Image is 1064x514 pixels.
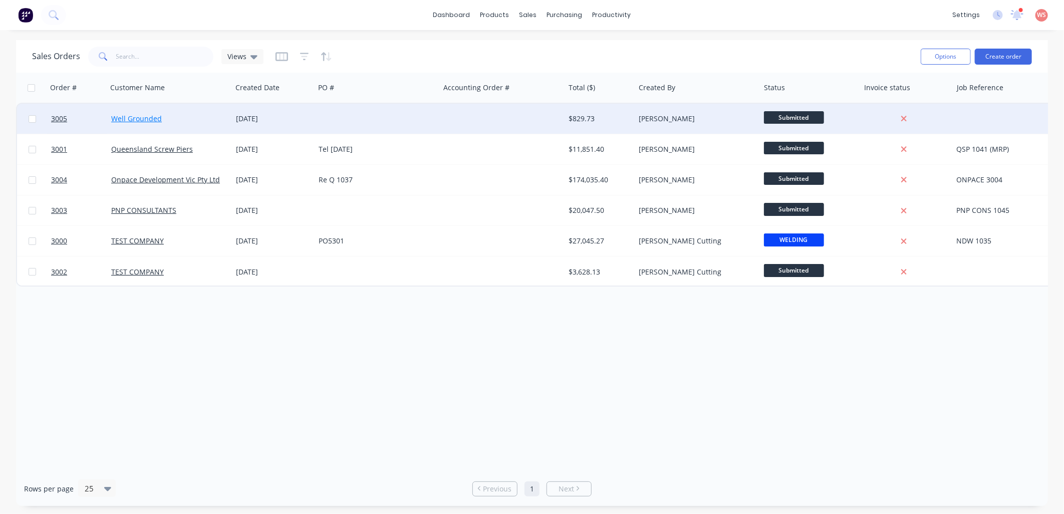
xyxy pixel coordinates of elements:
[318,83,334,93] div: PO #
[236,205,311,215] div: [DATE]
[51,144,67,154] span: 3001
[569,175,628,185] div: $174,035.40
[319,144,430,154] div: Tel [DATE]
[51,104,111,134] a: 3005
[956,205,1038,215] div: PNP CONS 1045
[569,267,628,277] div: $3,628.13
[542,8,588,23] div: purchasing
[764,172,824,185] span: Submitted
[116,47,214,67] input: Search...
[639,205,750,215] div: [PERSON_NAME]
[236,267,311,277] div: [DATE]
[639,144,750,154] div: [PERSON_NAME]
[236,144,311,154] div: [DATE]
[32,52,80,61] h1: Sales Orders
[236,175,311,185] div: [DATE]
[524,481,540,496] a: Page 1 is your current page
[468,481,596,496] ul: Pagination
[475,8,514,23] div: products
[569,236,628,246] div: $27,045.27
[18,8,33,23] img: Factory
[764,203,824,215] span: Submitted
[111,205,176,215] a: PNP CONSULTANTS
[51,114,67,124] span: 3005
[569,114,628,124] div: $829.73
[235,83,280,93] div: Created Date
[51,257,111,287] a: 3002
[483,484,512,494] span: Previous
[51,134,111,164] a: 3001
[514,8,542,23] div: sales
[569,205,628,215] div: $20,047.50
[569,83,595,93] div: Total ($)
[51,195,111,225] a: 3003
[956,175,1038,185] div: ONPACE 3004
[319,236,430,246] div: PO5301
[639,83,675,93] div: Created By
[51,175,67,185] span: 3004
[236,236,311,246] div: [DATE]
[443,83,509,93] div: Accounting Order #
[111,144,193,154] a: Queensland Screw Piers
[428,8,475,23] a: dashboard
[51,205,67,215] span: 3003
[236,114,311,124] div: [DATE]
[51,267,67,277] span: 3002
[559,484,574,494] span: Next
[319,175,430,185] div: Re Q 1037
[639,114,750,124] div: [PERSON_NAME]
[764,83,785,93] div: Status
[764,264,824,277] span: Submitted
[24,484,74,494] span: Rows per page
[111,114,162,123] a: Well Grounded
[110,83,165,93] div: Customer Name
[547,484,591,494] a: Next page
[947,8,985,23] div: settings
[639,267,750,277] div: [PERSON_NAME] Cutting
[111,267,164,277] a: TEST COMPANY
[764,233,824,246] span: WELDING
[764,111,824,124] span: Submitted
[51,236,67,246] span: 3000
[975,49,1032,65] button: Create order
[956,144,1038,154] div: QSP 1041 (MRP)
[569,144,628,154] div: $11,851.40
[956,236,1038,246] div: NDW 1035
[51,226,111,256] a: 3000
[957,83,1003,93] div: Job Reference
[111,175,220,184] a: Onpace Development Vic Pty Ltd
[588,8,636,23] div: productivity
[864,83,910,93] div: Invoice status
[639,236,750,246] div: [PERSON_NAME] Cutting
[639,175,750,185] div: [PERSON_NAME]
[50,83,77,93] div: Order #
[111,236,164,245] a: TEST COMPANY
[764,142,824,154] span: Submitted
[227,51,246,62] span: Views
[473,484,517,494] a: Previous page
[1037,11,1046,20] span: WS
[921,49,971,65] button: Options
[51,165,111,195] a: 3004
